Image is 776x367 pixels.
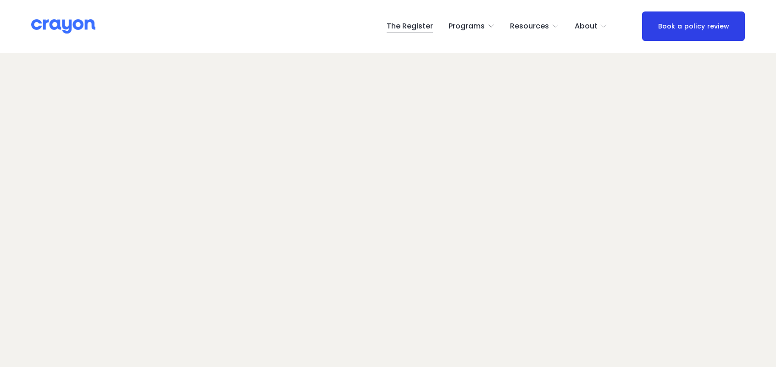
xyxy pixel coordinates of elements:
a: Book a policy review [642,11,745,41]
span: Programs [449,20,485,33]
img: Crayon [31,18,95,34]
a: folder dropdown [575,19,608,34]
a: The Register [387,19,433,34]
a: folder dropdown [510,19,559,34]
span: Resources [510,20,549,33]
span: About [575,20,598,33]
a: folder dropdown [449,19,495,34]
